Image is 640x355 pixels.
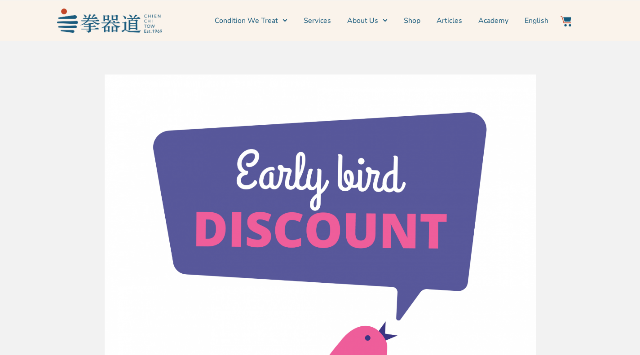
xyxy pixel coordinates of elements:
a: Academy [478,9,508,32]
span: English [525,15,548,26]
a: Switch to English [525,9,548,32]
a: Shop [404,9,420,32]
a: Articles [437,9,462,32]
a: Condition We Treat [215,9,287,32]
nav: Menu [167,9,548,32]
a: Services [304,9,331,32]
a: About Us [347,9,388,32]
img: Website Icon-03 [561,16,571,26]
